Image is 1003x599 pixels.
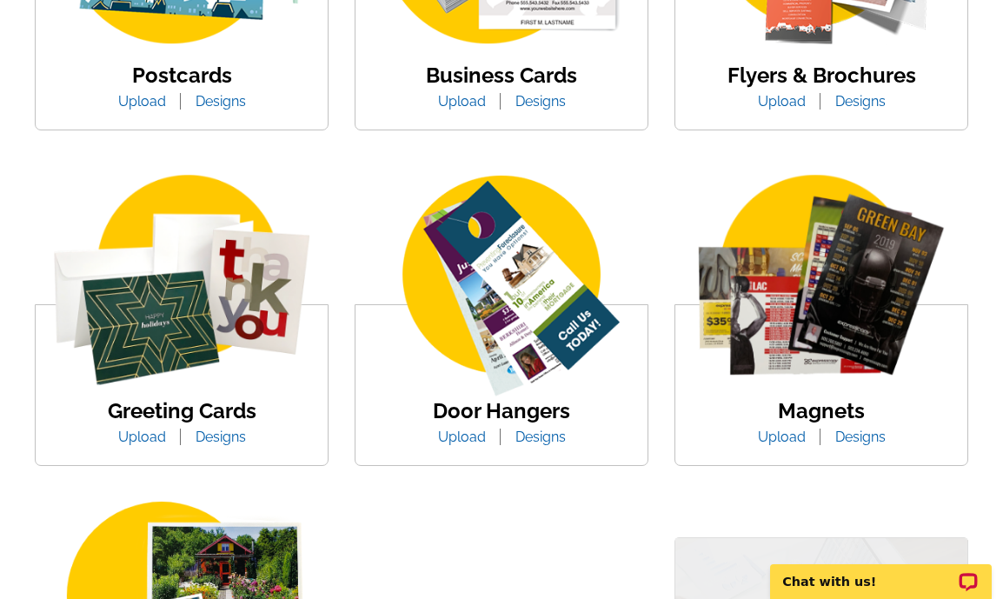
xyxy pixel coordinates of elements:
a: Designs [502,429,579,445]
a: Magnets [778,398,865,423]
img: magnets.png [675,175,967,400]
a: Upload [425,93,499,110]
a: Business Cards [426,63,577,88]
a: Flyers & Brochures [727,63,916,88]
a: Designs [822,429,899,445]
a: Designs [502,93,579,110]
a: Upload [105,429,179,445]
a: Upload [105,93,179,110]
a: Upload [745,93,819,110]
a: Designs [183,429,259,445]
a: Designs [822,93,899,110]
a: Postcards [132,63,232,88]
a: Upload [425,429,499,445]
a: Upload [745,429,819,445]
a: Designs [183,93,259,110]
a: Greeting Cards [108,398,256,423]
a: Door Hangers [433,398,570,423]
img: door-hanger-img.png [355,175,648,400]
iframe: LiveChat chat widget [759,544,1003,599]
img: greeting-card.png [36,175,328,400]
